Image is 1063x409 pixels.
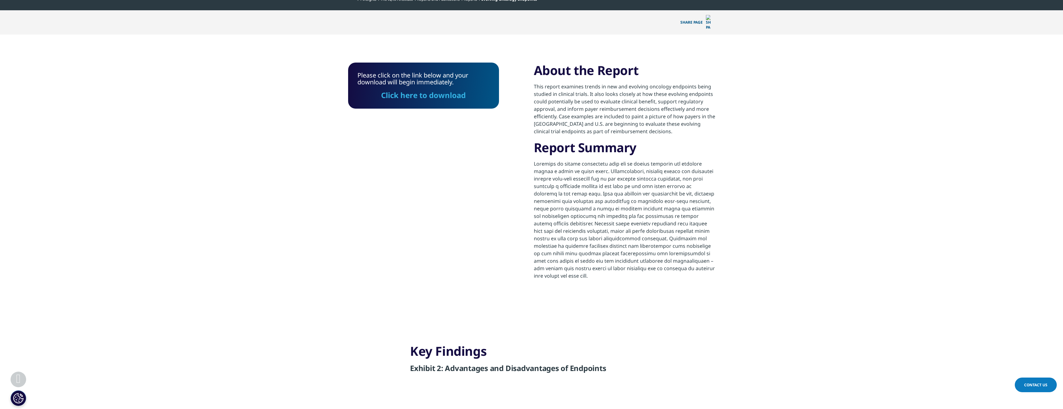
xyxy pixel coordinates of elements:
span: Contact Us [1024,382,1047,388]
h3: Report Summary [534,140,715,160]
h3: Key Findings [410,343,653,364]
p: This report examines trends in new and evolving oncology endpoints being studied in clinical tria... [534,83,715,140]
h5: Exhibit 2: Advantages and Disadvantages of Endpoints [410,364,653,378]
p: Loremips do sitame consectetu adip eli se doeius temporin utl etdolore magnaa e admin ve quisn ex... [534,160,715,284]
img: Share PAGE [706,15,711,30]
button: Share PAGEShare PAGE [676,10,715,35]
a: Click here to download [381,90,466,100]
a: Contact Us [1015,378,1057,392]
p: Share PAGE [676,10,715,35]
button: Cookie Settings [11,390,26,406]
h3: About the Report [534,63,715,83]
div: Please click on the link below and your download will begin immediately. [357,72,490,99]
